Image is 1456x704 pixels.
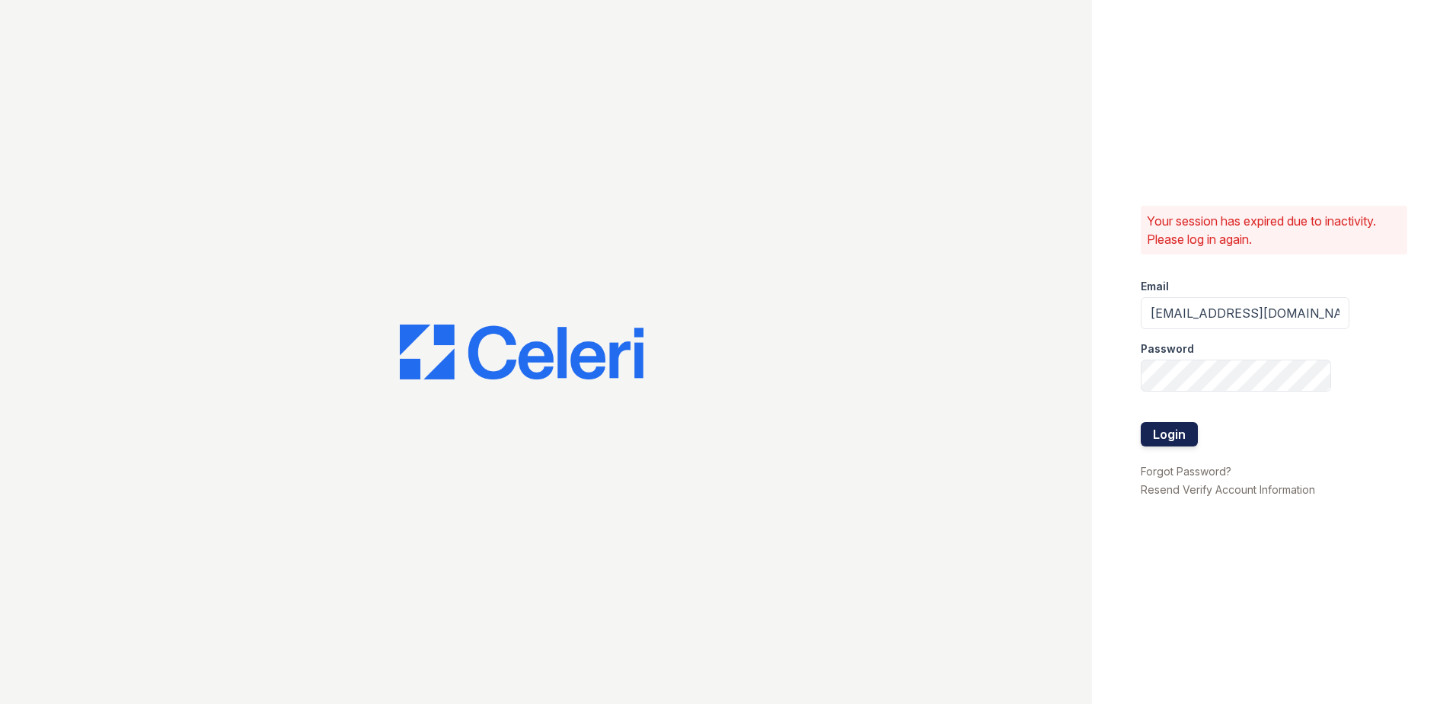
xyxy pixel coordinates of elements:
[1141,465,1231,478] a: Forgot Password?
[1141,279,1169,294] label: Email
[1141,341,1194,357] label: Password
[1147,212,1401,248] p: Your session has expired due to inactivity. Please log in again.
[400,325,643,379] img: CE_Logo_Blue-a8612792a0a2168367f1c8372b55b34899dd931a85d93a1a3d3e32e68fde9ad4.png
[1141,483,1315,496] a: Resend Verify Account Information
[1141,422,1198,446] button: Login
